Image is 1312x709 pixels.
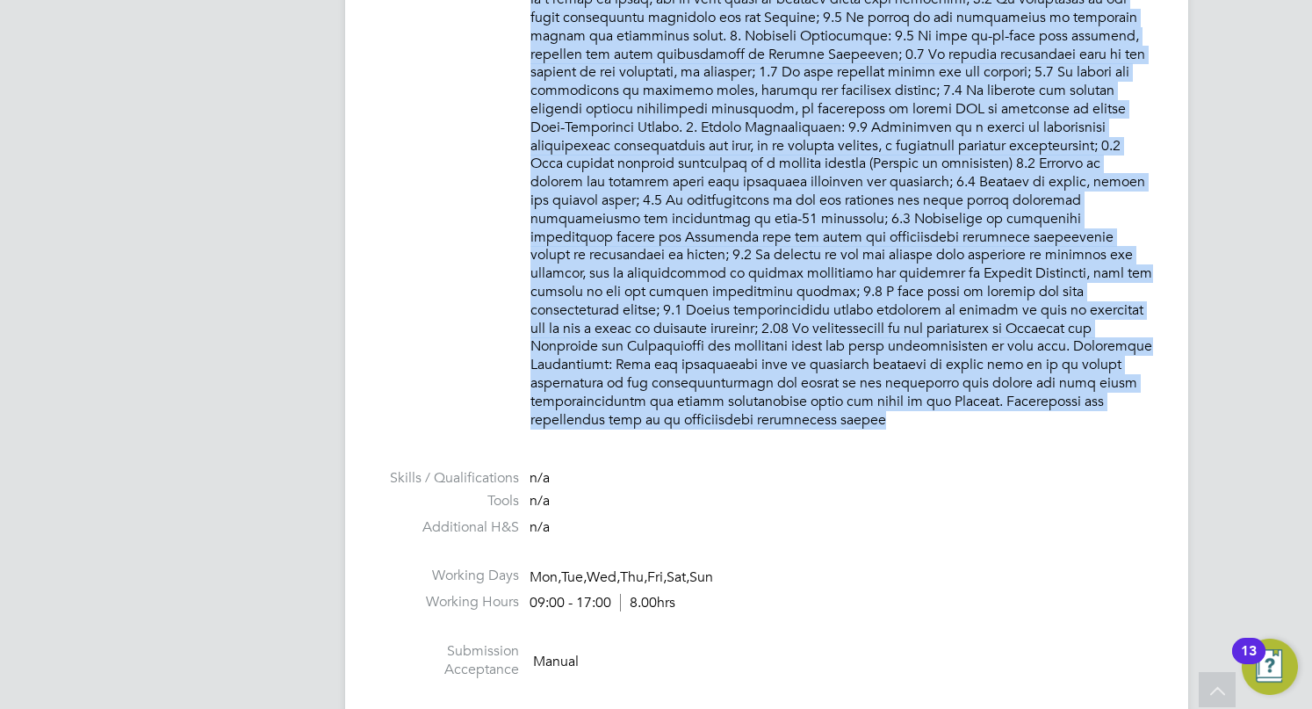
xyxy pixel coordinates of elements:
label: Submission Acceptance [380,642,519,679]
label: Working Hours [380,593,519,611]
label: Tools [380,492,519,510]
div: 09:00 - 17:00 [530,594,675,612]
span: n/a [530,469,550,487]
span: Thu, [620,568,647,586]
label: Working Days [380,567,519,585]
span: n/a [530,518,550,536]
button: Open Resource Center, 13 new notifications [1242,639,1298,695]
span: Fri, [647,568,667,586]
span: n/a [530,492,550,510]
span: Sat, [667,568,689,586]
label: Additional H&S [380,518,519,537]
span: 8.00hrs [620,594,675,611]
span: Mon, [530,568,561,586]
label: Skills / Qualifications [380,469,519,488]
span: Manual [533,652,579,669]
span: Wed, [587,568,620,586]
span: Tue, [561,568,587,586]
div: 13 [1241,651,1257,674]
span: Sun [689,568,713,586]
